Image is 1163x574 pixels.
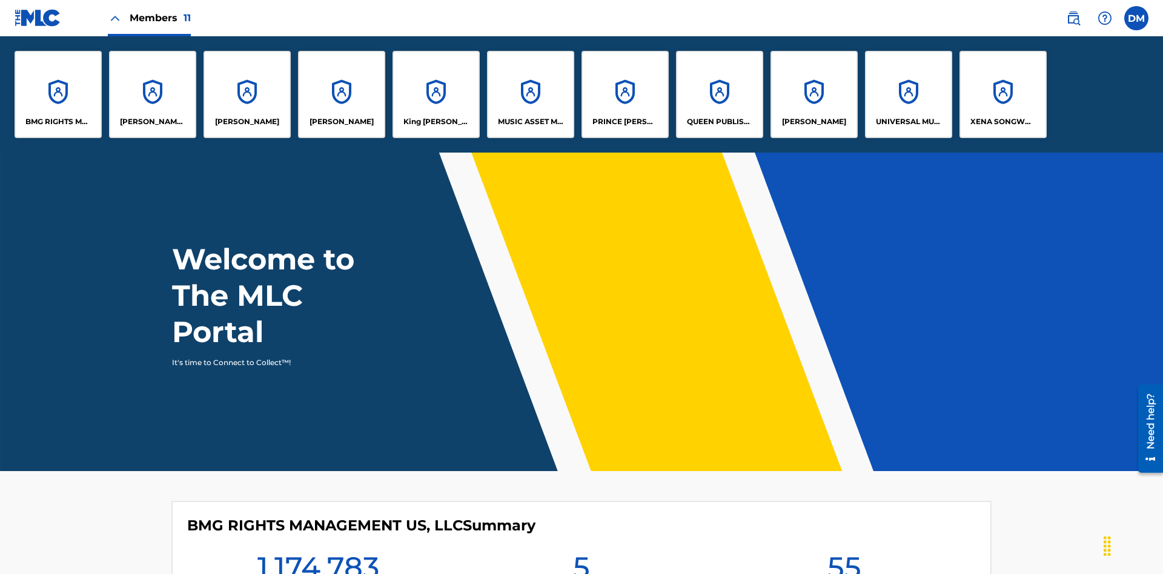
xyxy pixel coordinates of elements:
p: QUEEN PUBLISHA [687,116,753,127]
div: Help [1093,6,1117,30]
span: 11 [184,12,191,24]
div: Drag [1098,528,1117,564]
p: UNIVERSAL MUSIC PUB GROUP [876,116,942,127]
p: It's time to Connect to Collect™! [172,357,382,368]
p: RONALD MCTESTERSON [782,116,846,127]
p: CLEO SONGWRITER [120,116,186,127]
iframe: Chat Widget [1102,516,1163,574]
iframe: Resource Center [1129,380,1163,479]
img: Close [108,11,122,25]
a: Accounts[PERSON_NAME] [770,51,858,138]
a: AccountsUNIVERSAL MUSIC PUB GROUP [865,51,952,138]
a: AccountsPRINCE [PERSON_NAME] [581,51,669,138]
img: help [1098,11,1112,25]
a: Accounts[PERSON_NAME] SONGWRITER [109,51,196,138]
a: AccountsKing [PERSON_NAME] [393,51,480,138]
a: Public Search [1061,6,1085,30]
p: EYAMA MCSINGER [310,116,374,127]
p: King McTesterson [403,116,469,127]
p: PRINCE MCTESTERSON [592,116,658,127]
img: search [1066,11,1081,25]
h1: Welcome to The MLC Portal [172,241,399,350]
p: MUSIC ASSET MANAGEMENT (MAM) [498,116,564,127]
a: AccountsXENA SONGWRITER [959,51,1047,138]
h4: BMG RIGHTS MANAGEMENT US, LLC [187,516,535,535]
a: AccountsQUEEN PUBLISHA [676,51,763,138]
span: Members [130,11,191,25]
a: Accounts[PERSON_NAME] [298,51,385,138]
p: XENA SONGWRITER [970,116,1036,127]
p: BMG RIGHTS MANAGEMENT US, LLC [25,116,91,127]
div: User Menu [1124,6,1148,30]
img: MLC Logo [15,9,61,27]
a: Accounts[PERSON_NAME] [204,51,291,138]
a: AccountsBMG RIGHTS MANAGEMENT US, LLC [15,51,102,138]
a: AccountsMUSIC ASSET MANAGEMENT (MAM) [487,51,574,138]
p: ELVIS COSTELLO [215,116,279,127]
